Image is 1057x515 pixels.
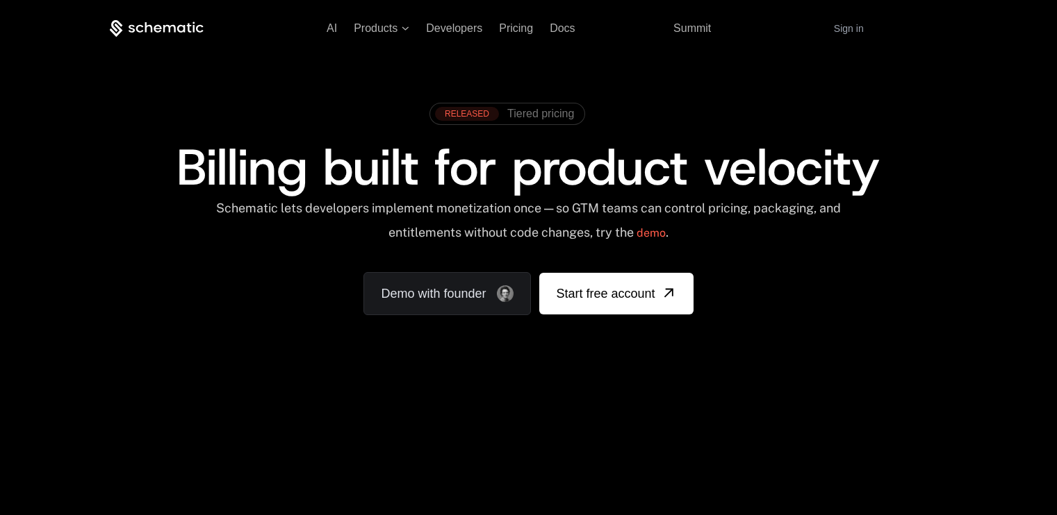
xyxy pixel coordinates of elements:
span: Tiered pricing [507,108,574,120]
img: Founder [497,285,514,302]
a: Pricing [499,22,533,34]
div: Schematic lets developers implement monetization once — so GTM teams can control pricing, packagi... [215,201,842,250]
a: Sign in [834,17,864,40]
div: RELEASED [435,107,499,121]
a: Developers [426,22,482,34]
a: Demo with founder, ,[object Object] [363,272,531,315]
a: Summit [673,22,711,34]
a: Docs [550,22,575,34]
a: demo [637,217,666,250]
a: [object Object],[object Object] [435,107,574,121]
span: Start free account [556,284,655,303]
a: AI [327,22,337,34]
span: Billing built for product velocity [177,134,880,201]
span: Products [354,22,398,35]
a: [object Object] [539,273,693,314]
